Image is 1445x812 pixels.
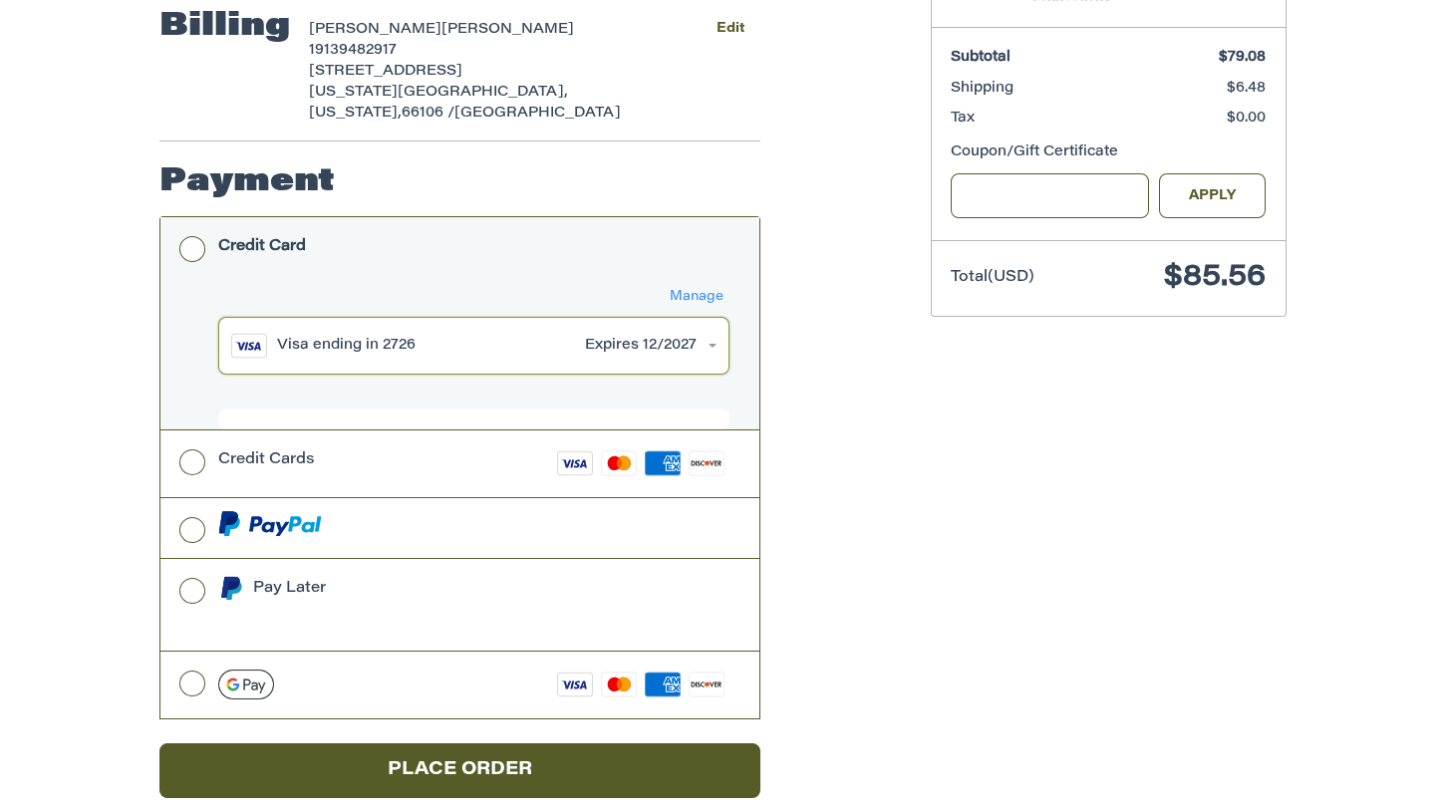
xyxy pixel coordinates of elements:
[253,572,625,605] div: Pay Later
[951,270,1034,285] span: Total (USD)
[951,112,975,126] span: Tax
[585,336,697,357] div: Expires 12/2027
[951,173,1149,218] input: Gift Certificate or Coupon Code
[309,107,402,121] span: [US_STATE],
[159,743,760,798] button: Place Order
[1219,51,1266,65] span: $79.08
[218,443,315,476] div: Credit Cards
[951,51,1011,65] span: Subtotal
[309,86,568,100] span: [US_STATE][GEOGRAPHIC_DATA],
[218,230,306,263] div: Credit Card
[951,82,1013,96] span: Shipping
[218,317,729,375] button: Visa ending in 2726Expires 12/2027
[218,511,322,536] img: PayPal icon
[159,162,335,202] h2: Payment
[159,7,290,47] h2: Billing
[951,142,1266,163] div: Coupon/Gift Certificate
[309,44,397,58] span: 19139482917
[454,107,621,121] span: [GEOGRAPHIC_DATA]
[277,336,576,357] div: Visa ending in 2726
[664,286,729,308] button: Manage
[702,15,760,44] button: Edit
[309,65,462,79] span: [STREET_ADDRESS]
[218,608,625,625] iframe: PayPal Message 1
[1227,112,1266,126] span: $0.00
[441,23,574,37] span: [PERSON_NAME]
[218,576,243,601] img: Pay Later icon
[218,670,274,699] img: Google Pay icon
[1164,263,1266,293] span: $85.56
[1159,173,1267,218] button: Apply
[1227,82,1266,96] span: $6.48
[402,107,454,121] span: 66106 /
[309,23,441,37] span: [PERSON_NAME]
